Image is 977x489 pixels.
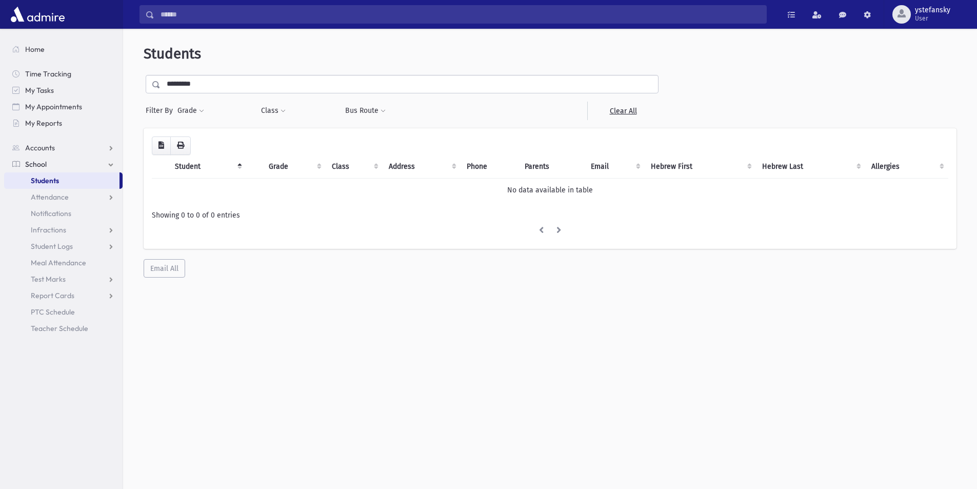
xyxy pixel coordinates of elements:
th: Grade: activate to sort column ascending [263,155,325,179]
button: Bus Route [345,102,386,120]
th: Phone [461,155,519,179]
span: My Reports [25,119,62,128]
a: Student Logs [4,238,123,255]
span: My Appointments [25,102,82,111]
a: My Reports [4,115,123,131]
span: ystefansky [915,6,950,14]
a: My Tasks [4,82,123,99]
th: Allergies: activate to sort column ascending [865,155,948,179]
a: Attendance [4,189,123,205]
span: School [25,160,47,169]
span: Students [144,45,201,62]
a: Test Marks [4,271,123,287]
th: Parents [519,155,585,179]
a: Accounts [4,140,123,156]
span: Accounts [25,143,55,152]
a: School [4,156,123,172]
span: Students [31,176,59,185]
span: PTC Schedule [31,307,75,317]
span: Attendance [31,192,69,202]
a: PTC Schedule [4,304,123,320]
img: AdmirePro [8,4,67,25]
a: Students [4,172,119,189]
button: Class [261,102,286,120]
span: Notifications [31,209,71,218]
button: Print [170,136,191,155]
span: Teacher Schedule [31,324,88,333]
span: User [915,14,950,23]
button: Grade [177,102,205,120]
th: Class: activate to sort column ascending [326,155,383,179]
input: Search [154,5,766,24]
span: My Tasks [25,86,54,95]
th: Email: activate to sort column ascending [585,155,645,179]
th: Hebrew First: activate to sort column ascending [645,155,755,179]
span: Home [25,45,45,54]
a: My Appointments [4,99,123,115]
div: Showing 0 to 0 of 0 entries [152,210,948,221]
a: Infractions [4,222,123,238]
a: Time Tracking [4,66,123,82]
a: Meal Attendance [4,255,123,271]
span: Infractions [31,225,66,234]
td: No data available in table [152,178,948,202]
button: CSV [152,136,171,155]
span: Student Logs [31,242,73,251]
a: Home [4,41,123,57]
span: Test Marks [31,275,66,284]
span: Meal Attendance [31,258,86,267]
a: Teacher Schedule [4,320,123,337]
th: Address: activate to sort column ascending [383,155,461,179]
span: Filter By [146,105,177,116]
th: Student: activate to sort column descending [169,155,246,179]
button: Email All [144,259,185,278]
a: Notifications [4,205,123,222]
span: Report Cards [31,291,74,300]
span: Time Tracking [25,69,71,79]
th: Hebrew Last: activate to sort column ascending [756,155,866,179]
a: Report Cards [4,287,123,304]
a: Clear All [587,102,659,120]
